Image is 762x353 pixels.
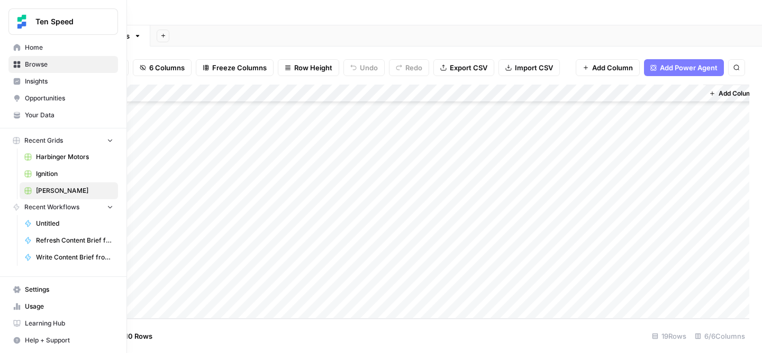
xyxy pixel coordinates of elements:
[36,236,113,245] span: Refresh Content Brief from Keyword [DEV]
[25,43,113,52] span: Home
[8,107,118,124] a: Your Data
[133,59,192,76] button: 6 Columns
[8,133,118,148] button: Recent Grids
[691,328,749,345] div: 6/6 Columns
[110,331,152,341] span: Add 10 Rows
[196,59,274,76] button: Freeze Columns
[8,39,118,56] a: Home
[8,315,118,332] a: Learning Hub
[36,186,113,196] span: [PERSON_NAME]
[25,336,113,345] span: Help + Support
[8,56,118,73] a: Browse
[24,202,79,212] span: Recent Workflows
[8,73,118,90] a: Insights
[294,62,332,73] span: Row Height
[389,59,429,76] button: Redo
[20,215,118,232] a: Untitled
[705,87,760,100] button: Add Column
[36,253,113,262] span: Write Content Brief from Keyword [DEV]
[149,62,185,73] span: 6 Columns
[12,12,31,31] img: Ten Speed Logo
[25,60,113,69] span: Browse
[498,59,560,76] button: Import CSV
[576,59,640,76] button: Add Column
[212,62,267,73] span: Freeze Columns
[20,232,118,249] a: Refresh Content Brief from Keyword [DEV]
[8,8,118,35] button: Workspace: Ten Speed
[20,182,118,199] a: [PERSON_NAME]
[36,219,113,228] span: Untitled
[25,302,113,311] span: Usage
[405,62,422,73] span: Redo
[25,77,113,86] span: Insights
[20,165,118,182] a: Ignition
[360,62,378,73] span: Undo
[450,62,487,73] span: Export CSV
[343,59,385,76] button: Undo
[433,59,494,76] button: Export CSV
[20,249,118,266] a: Write Content Brief from Keyword [DEV]
[8,281,118,298] a: Settings
[25,94,113,103] span: Opportunities
[25,110,113,120] span: Your Data
[648,328,691,345] div: 19 Rows
[8,298,118,315] a: Usage
[278,59,339,76] button: Row Height
[592,62,633,73] span: Add Column
[35,16,99,27] span: Ten Speed
[25,319,113,328] span: Learning Hub
[36,169,113,179] span: Ignition
[36,152,113,162] span: Harbinger Motors
[8,332,118,349] button: Help + Support
[719,89,756,98] span: Add Column
[8,90,118,107] a: Opportunities
[8,199,118,215] button: Recent Workflows
[644,59,724,76] button: Add Power Agent
[515,62,553,73] span: Import CSV
[24,136,63,145] span: Recent Grids
[20,148,118,165] a: Harbinger Motors
[660,62,718,73] span: Add Power Agent
[25,285,113,294] span: Settings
